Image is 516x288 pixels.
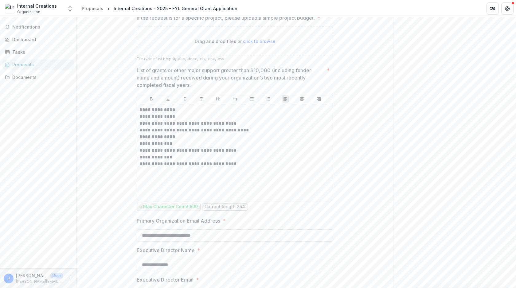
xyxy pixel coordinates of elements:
p: Max Character Count: 500 [143,204,198,209]
div: Tasks [12,49,69,55]
p: Primary Organization Email Address [137,217,220,224]
button: Italicize [181,95,189,103]
span: Organization [17,9,40,15]
p: List of grants or other major support greater than $10,000 (including funder name and amount) rec... [137,67,324,89]
div: Proposals [82,5,103,12]
a: Documents [2,72,74,82]
p: Current length: 254 [205,204,245,209]
div: jeremy.mock@internalcreations.org [8,276,10,280]
button: More [65,275,73,282]
div: Internal Creations [17,3,57,9]
button: Bullet List [248,95,256,103]
button: Strike [198,95,205,103]
a: Tasks [2,47,74,57]
button: Open entity switcher [66,2,74,15]
button: Align Right [315,95,322,103]
div: Internal Creations - 2025 - FYL General Grant Application [114,5,237,12]
p: File type must be .pdf, .doc, .docx, .xls, .xlsx, .csv [137,56,333,62]
p: Drag and drop files or [195,38,276,45]
p: Executive Director Email [137,276,193,283]
p: If the request is for a specific project, please upload a simple project budget. [137,14,315,21]
div: Proposals [12,61,69,68]
p: [PERSON_NAME][EMAIL_ADDRESS][DOMAIN_NAME] [16,272,48,279]
button: Heading 2 [231,95,239,103]
button: Align Left [282,95,289,103]
span: click to browse [243,39,276,44]
button: Get Help [501,2,514,15]
button: Partners [487,2,499,15]
button: Heading 1 [215,95,222,103]
span: Notifications [12,25,72,30]
p: User [50,273,63,278]
p: Executive Director Name [137,247,195,254]
button: Ordered List [265,95,272,103]
p: [PERSON_NAME][EMAIL_ADDRESS][DOMAIN_NAME] [16,279,63,284]
a: Dashboard [2,34,74,45]
div: Documents [12,74,69,80]
button: Align Center [298,95,306,103]
button: Notifications [2,22,74,32]
button: Underline [164,95,172,103]
a: Proposals [2,60,74,70]
button: Bold [148,95,155,103]
div: Dashboard [12,36,69,43]
a: Proposals [79,4,106,13]
nav: breadcrumb [79,4,240,13]
img: Internal Creations [5,4,15,14]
